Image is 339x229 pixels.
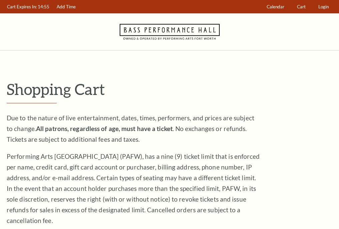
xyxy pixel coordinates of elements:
[7,114,254,143] span: Due to the nature of live entertainment, dates, times, performers, and prices are subject to chan...
[7,4,37,9] span: Cart Expires In:
[267,4,284,9] span: Calendar
[7,81,332,98] p: Shopping Cart
[7,151,260,226] p: Performing Arts [GEOGRAPHIC_DATA] (PAFW), has a nine (9) ticket limit that is enforced per name, ...
[294,0,309,13] a: Cart
[318,4,329,9] span: Login
[315,0,332,13] a: Login
[54,0,79,13] a: Add Time
[36,125,173,132] strong: All patrons, regardless of age, must have a ticket
[297,4,306,9] span: Cart
[264,0,288,13] a: Calendar
[38,4,49,9] span: 14:55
